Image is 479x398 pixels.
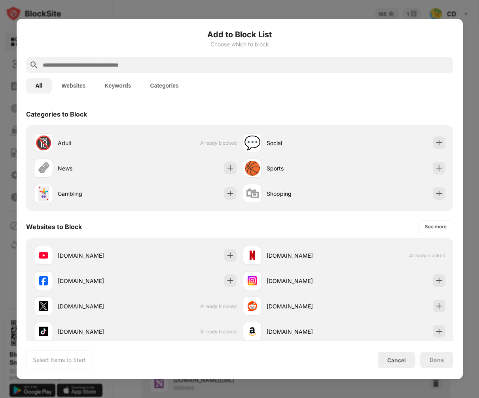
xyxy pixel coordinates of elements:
[430,357,444,363] div: Done
[39,327,48,336] img: favicons
[35,186,52,202] div: 🃏
[141,78,188,94] button: Categories
[387,357,406,364] div: Cancel
[246,186,259,202] div: 🛍
[200,140,237,146] span: Already blocked
[58,251,135,260] div: [DOMAIN_NAME]
[267,189,344,198] div: Shopping
[39,276,48,285] img: favicons
[248,251,257,260] img: favicons
[248,327,257,336] img: favicons
[200,303,237,309] span: Already blocked
[200,329,237,335] span: Already blocked
[29,60,39,70] img: search.svg
[58,302,135,310] div: [DOMAIN_NAME]
[267,277,344,285] div: [DOMAIN_NAME]
[248,276,257,285] img: favicons
[58,139,135,147] div: Adult
[58,277,135,285] div: [DOMAIN_NAME]
[26,78,52,94] button: All
[95,78,141,94] button: Keywords
[267,302,344,310] div: [DOMAIN_NAME]
[425,223,447,231] div: See more
[244,160,261,176] div: 🏀
[267,327,344,336] div: [DOMAIN_NAME]
[33,356,86,364] div: Select Items to Start
[39,251,48,260] img: favicons
[244,135,261,151] div: 💬
[52,78,95,94] button: Websites
[26,29,453,40] h6: Add to Block List
[409,253,445,258] span: Already blocked
[26,223,82,231] div: Websites to Block
[267,139,344,147] div: Social
[58,164,135,172] div: News
[26,110,87,118] div: Categories to Block
[39,301,48,311] img: favicons
[37,160,50,176] div: 🗞
[58,327,135,336] div: [DOMAIN_NAME]
[267,251,344,260] div: [DOMAIN_NAME]
[35,135,52,151] div: 🔞
[248,301,257,311] img: favicons
[267,164,344,172] div: Sports
[26,41,453,48] div: Choose which to block
[58,189,135,198] div: Gambling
